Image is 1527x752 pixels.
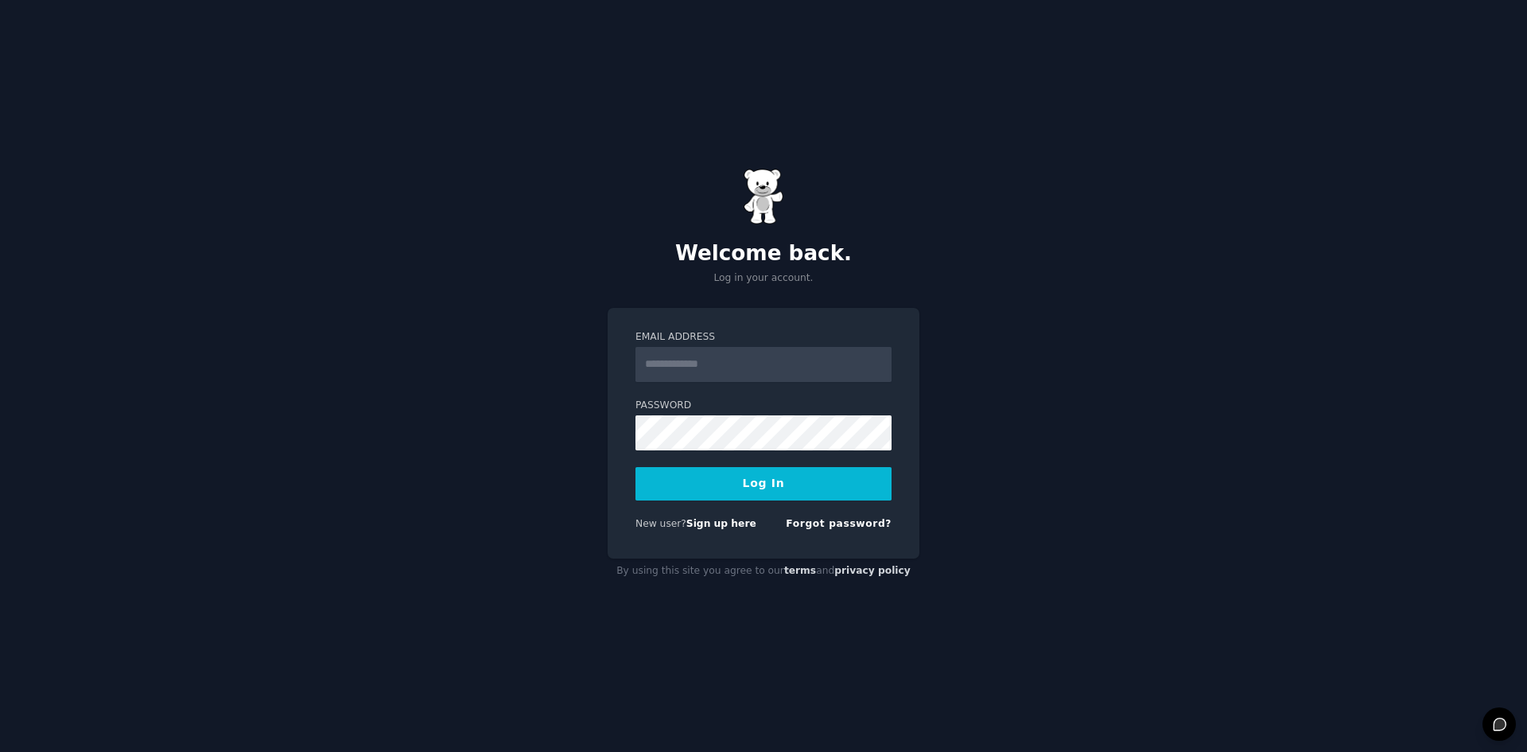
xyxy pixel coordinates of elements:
label: Email Address [635,330,892,345]
div: By using this site you agree to our and [608,559,919,584]
label: Password [635,399,892,413]
a: terms [784,565,816,576]
button: Log In [635,467,892,501]
a: Sign up here [686,518,756,529]
img: Gummy Bear [744,169,783,224]
h2: Welcome back. [608,241,919,267]
a: privacy policy [834,565,911,576]
span: New user? [635,518,686,529]
p: Log in your account. [608,271,919,286]
a: Forgot password? [786,518,892,529]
